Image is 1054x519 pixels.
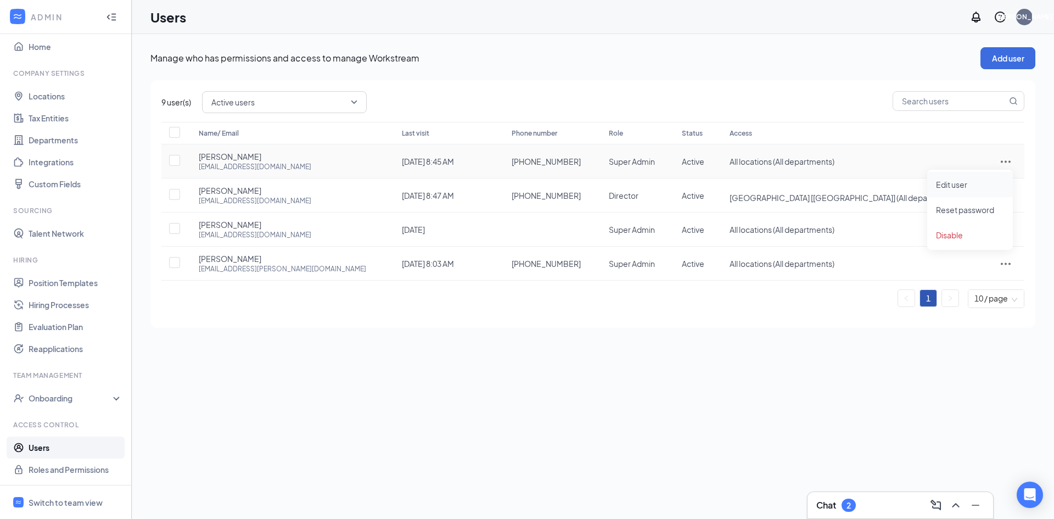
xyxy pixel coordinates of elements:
p: Manage who has permissions and access to manage Workstream [150,52,980,64]
span: Super Admin [609,259,655,269]
div: Open Intercom Messenger [1017,482,1043,508]
svg: WorkstreamLogo [15,499,22,506]
a: Locations [29,85,122,107]
a: Users [29,437,122,459]
div: Name/ Email [199,127,380,140]
li: Previous Page [898,289,915,307]
li: 1 [920,289,937,307]
span: Super Admin [609,157,655,166]
div: Sourcing [13,206,120,215]
span: All locations (All departments) [730,157,834,166]
a: Hiring Processes [29,294,122,316]
svg: Collapse [106,12,117,23]
div: ADMIN [31,12,96,23]
svg: ComposeMessage [929,499,943,512]
button: right [942,290,958,306]
span: 9 user(s) [161,96,191,108]
span: Super Admin [609,225,655,235]
span: [DATE] [402,225,425,235]
th: Access [719,122,986,144]
button: ChevronUp [947,496,965,514]
a: Departments [29,129,122,151]
th: Phone number [501,122,598,144]
span: [DATE] 8:47 AM [402,191,454,200]
span: right [947,295,954,302]
span: [PHONE_NUMBER] [512,258,581,269]
span: Director [609,191,638,200]
li: Next Page [941,289,959,307]
div: Access control [13,420,120,429]
div: Team Management [13,371,120,380]
svg: Notifications [969,10,983,24]
h3: Chat [816,499,836,511]
th: Status [671,122,719,144]
div: Company Settings [13,69,120,78]
span: [GEOGRAPHIC_DATA] [[GEOGRAPHIC_DATA]] (All departments) [730,193,958,203]
div: [EMAIL_ADDRESS][DOMAIN_NAME] [199,162,311,171]
span: [PHONE_NUMBER] [512,190,581,201]
input: Search users [893,92,1007,110]
span: Active users [211,94,255,110]
div: [EMAIL_ADDRESS][DOMAIN_NAME] [199,196,311,205]
span: left [903,295,910,302]
div: [EMAIL_ADDRESS][PERSON_NAME][DOMAIN_NAME] [199,264,366,274]
a: Tax Entities [29,107,122,129]
svg: ActionsIcon [999,155,1012,168]
div: [EMAIL_ADDRESS][DOMAIN_NAME] [199,230,311,239]
svg: Minimize [969,499,982,512]
a: Custom Fields [29,173,122,195]
div: 2 [846,501,851,510]
a: Integrations [29,151,122,173]
a: Reapplications [29,338,122,360]
span: Active [682,259,704,269]
span: [PERSON_NAME] [199,151,261,162]
button: Add user [980,47,1035,69]
button: ComposeMessage [927,496,945,514]
button: left [898,290,915,306]
div: Switch to team view [29,497,103,508]
a: Roles and Permissions [29,459,122,481]
div: Role [609,127,660,140]
span: Active [682,225,704,235]
span: Reset password [936,205,994,215]
div: Onboarding [29,393,113,404]
span: Disable [936,230,963,240]
a: 1 [920,290,937,306]
h1: Users [150,8,186,26]
div: [PERSON_NAME] [996,12,1053,21]
span: Active [682,157,704,166]
span: All locations (All departments) [730,259,834,269]
a: Evaluation Plan [29,316,122,338]
svg: UserCheck [13,393,24,404]
svg: MagnifyingGlass [1009,97,1018,105]
button: Minimize [967,496,984,514]
a: Talent Network [29,222,122,244]
svg: ActionsIcon [999,257,1012,270]
span: [PHONE_NUMBER] [512,156,581,167]
span: Edit user [936,180,967,189]
span: [DATE] 8:03 AM [402,259,454,269]
span: 10 / page [974,290,1018,308]
div: Hiring [13,255,120,265]
span: [PERSON_NAME] [199,185,261,196]
div: Page Size [968,290,1024,308]
span: [DATE] 8:45 AM [402,157,454,166]
div: Last visit [402,127,490,140]
span: [PERSON_NAME] [199,253,261,264]
svg: QuestionInfo [994,10,1007,24]
span: [PERSON_NAME] [199,219,261,230]
a: Home [29,36,122,58]
svg: ChevronUp [949,499,962,512]
span: All locations (All departments) [730,225,834,235]
svg: WorkstreamLogo [12,11,23,22]
a: Position Templates [29,272,122,294]
span: Active [682,191,704,200]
